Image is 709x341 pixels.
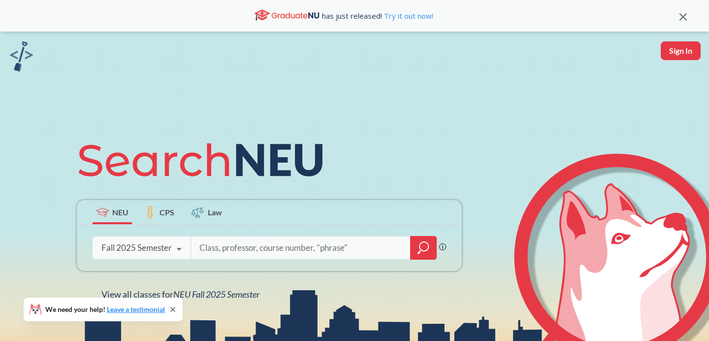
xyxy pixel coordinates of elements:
[101,289,259,300] span: View all classes for
[661,41,701,60] button: Sign In
[10,41,33,74] a: sandbox logo
[107,305,165,313] a: Leave a testimonial
[410,236,437,260] div: magnifying glass
[418,241,429,255] svg: magnifying glass
[112,206,129,218] span: NEU
[322,10,433,21] span: has just released!
[198,238,403,258] input: Class, professor, course number, "phrase"
[382,11,433,21] a: Try it out now!
[45,306,165,313] span: We need your help!
[10,41,33,71] img: sandbox logo
[208,206,222,218] span: Law
[101,242,172,253] div: Fall 2025 Semester
[160,206,174,218] span: CPS
[173,289,259,300] span: NEU Fall 2025 Semester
